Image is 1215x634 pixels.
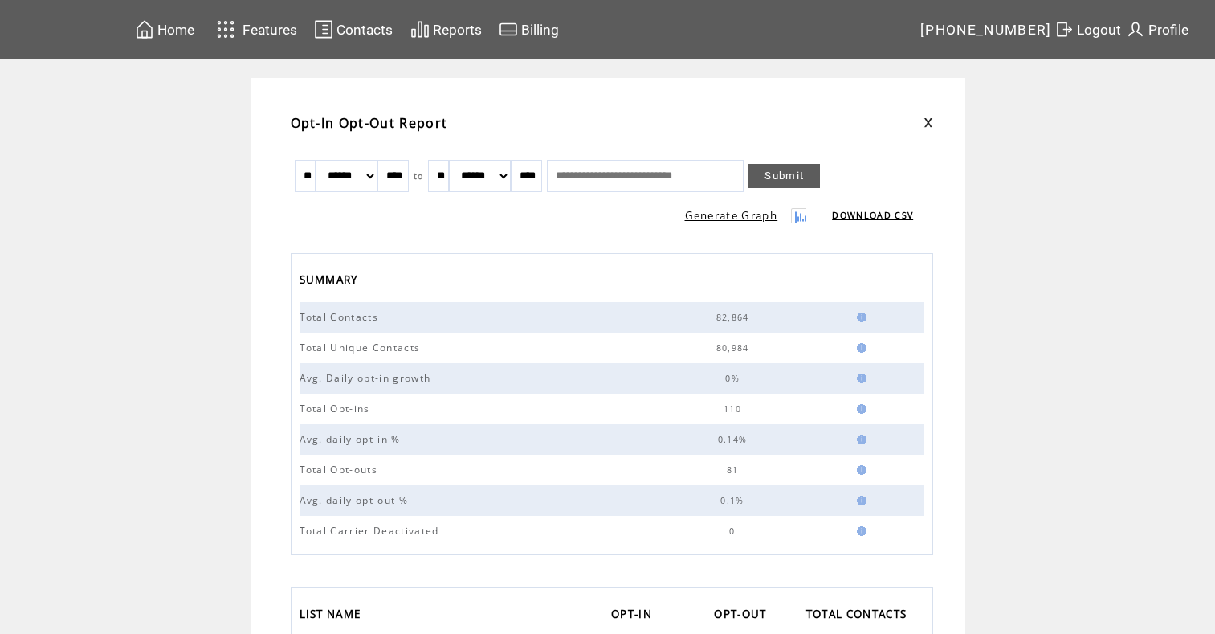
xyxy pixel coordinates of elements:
span: Total Opt-ins [300,402,374,415]
img: chart.svg [410,19,430,39]
span: TOTAL CONTACTS [806,603,911,629]
img: help.gif [852,526,866,536]
span: to [414,170,424,182]
span: Total Opt-outs [300,463,382,477]
span: 80,984 [716,342,753,354]
span: Opt-In Opt-Out Report [291,114,448,132]
img: home.svg [135,19,154,39]
span: 110 [724,403,745,415]
a: Submit [748,164,820,188]
img: help.gif [852,465,866,475]
span: 0% [725,373,744,384]
a: TOTAL CONTACTS [806,603,915,629]
span: Total Contacts [300,310,383,324]
span: Profile [1148,22,1188,38]
img: exit.svg [1054,19,1074,39]
span: Reports [433,22,482,38]
span: Total Carrier Deactivated [300,524,443,538]
span: 81 [727,464,743,476]
span: Logout [1077,22,1121,38]
span: SUMMARY [300,268,362,295]
img: help.gif [852,343,866,353]
span: 0 [729,526,739,537]
span: 82,864 [716,312,753,323]
a: OPT-OUT [714,603,774,629]
span: LIST NAME [300,603,365,629]
a: Reports [408,17,484,42]
img: help.gif [852,374,866,383]
a: DOWNLOAD CSV [832,210,913,221]
a: Billing [496,17,561,42]
a: Profile [1123,17,1191,42]
a: LIST NAME [300,603,369,629]
a: Logout [1052,17,1123,42]
span: OPT-OUT [714,603,770,629]
span: Avg. Daily opt-in growth [300,371,435,385]
span: Billing [521,22,559,38]
a: OPT-IN [611,603,660,629]
a: Features [210,14,300,45]
img: help.gif [852,496,866,505]
span: Home [157,22,194,38]
img: help.gif [852,313,866,322]
a: Generate Graph [685,208,778,223]
img: contacts.svg [314,19,333,39]
img: profile.svg [1126,19,1145,39]
img: help.gif [852,435,866,444]
a: Home [133,17,197,42]
span: OPT-IN [611,603,656,629]
span: 0.1% [720,495,748,506]
span: Total Unique Contacts [300,341,425,354]
span: [PHONE_NUMBER] [920,22,1052,38]
span: Features [243,22,297,38]
a: Contacts [312,17,395,42]
span: 0.14% [718,434,752,445]
img: creidtcard.svg [499,19,518,39]
span: Avg. daily opt-out % [300,493,413,507]
img: help.gif [852,404,866,414]
img: features.svg [212,16,240,43]
span: Avg. daily opt-in % [300,432,405,446]
span: Contacts [336,22,393,38]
